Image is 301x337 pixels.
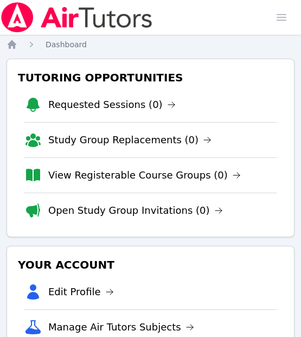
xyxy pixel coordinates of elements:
[46,39,87,50] a: Dashboard
[48,320,194,335] a: Manage Air Tutors Subjects
[48,97,176,112] a: Requested Sessions (0)
[7,39,294,50] nav: Breadcrumb
[46,40,87,49] span: Dashboard
[48,203,223,218] a: Open Study Group Invitations (0)
[16,255,285,275] h3: Your Account
[48,168,241,183] a: View Registerable Course Groups (0)
[16,68,285,87] h3: Tutoring Opportunities
[48,132,212,148] a: Study Group Replacements (0)
[48,284,114,300] a: Edit Profile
